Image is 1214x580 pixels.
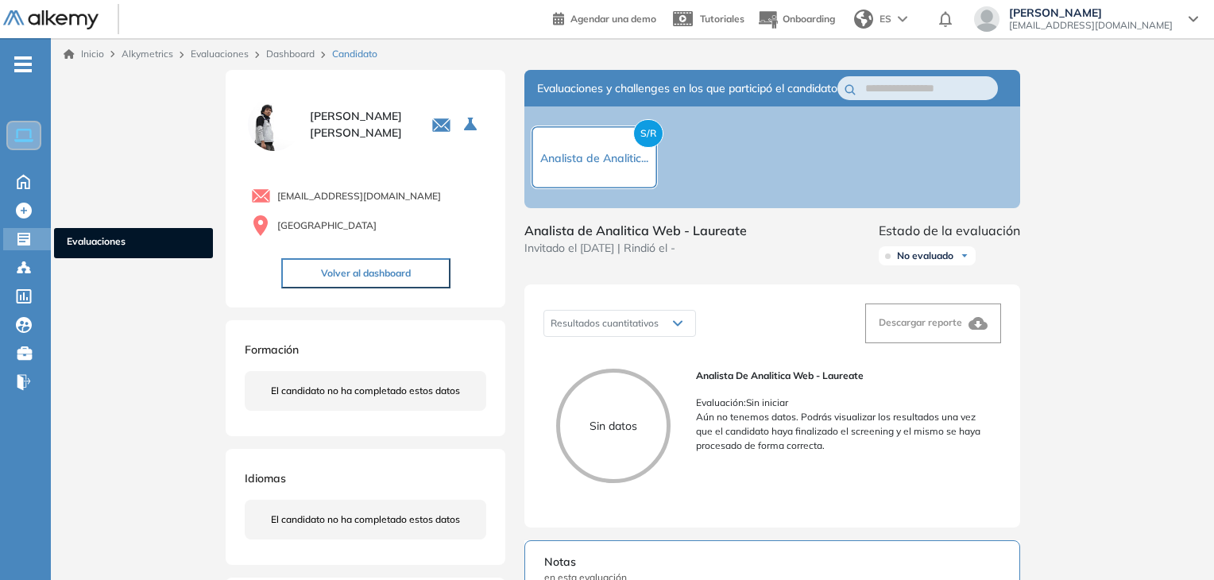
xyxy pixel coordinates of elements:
[700,13,744,25] span: Tutoriales
[854,10,873,29] img: world
[14,63,32,66] i: -
[67,234,200,252] span: Evaluaciones
[960,251,969,261] img: Ícono de flecha
[266,48,315,60] a: Dashboard
[898,16,907,22] img: arrow
[696,369,988,383] span: Analista de Analitica Web - Laureate
[879,316,962,328] span: Descargar reporte
[3,10,99,30] img: Logo
[458,110,486,139] button: Seleccione la evaluación activa
[696,396,988,410] p: Evaluación : Sin iniciar
[553,8,656,27] a: Agendar una demo
[524,240,747,257] span: Invitado el [DATE] | Rindió el -
[560,418,667,435] p: Sin datos
[277,189,441,203] span: [EMAIL_ADDRESS][DOMAIN_NAME]
[1009,19,1173,32] span: [EMAIL_ADDRESS][DOMAIN_NAME]
[245,342,299,357] span: Formación
[277,218,377,233] span: [GEOGRAPHIC_DATA]
[879,221,1020,240] span: Estado de la evaluación
[551,317,659,329] span: Resultados cuantitativos
[245,471,286,485] span: Idiomas
[537,80,837,97] span: Evaluaciones y challenges en los que participó el candidato
[1009,6,1173,19] span: [PERSON_NAME]
[271,512,460,527] span: El candidato no ha completado estos datos
[783,13,835,25] span: Onboarding
[757,2,835,37] button: Onboarding
[570,13,656,25] span: Agendar una demo
[865,304,1001,343] button: Descargar reporte
[281,258,450,288] button: Volver al dashboard
[122,48,173,60] span: Alkymetrics
[191,48,249,60] a: Evaluaciones
[540,151,648,165] span: Analista de Analitic...
[696,410,988,453] p: Aún no tenemos datos. Podrás visualizar los resultados una vez que el candidato haya finalizado e...
[310,108,412,141] span: [PERSON_NAME] [PERSON_NAME]
[880,12,891,26] span: ES
[633,119,663,148] span: S/R
[544,554,1000,570] span: Notas
[271,384,460,398] span: El candidato no ha completado estos datos
[524,221,747,240] span: Analista de Analitica Web - Laureate
[64,47,104,61] a: Inicio
[245,95,303,154] img: PROFILE_MENU_LOGO_USER
[332,47,377,61] span: Candidato
[897,249,953,262] span: No evaluado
